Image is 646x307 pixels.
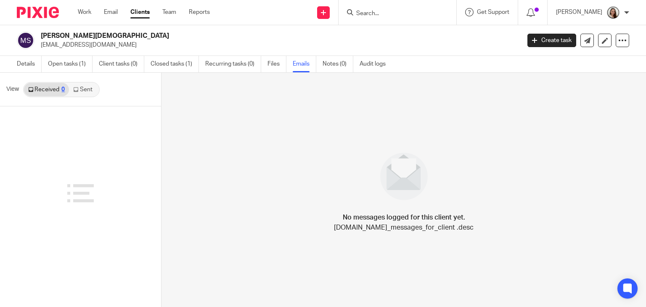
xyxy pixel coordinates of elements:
[323,56,353,72] a: Notes (0)
[162,8,176,16] a: Team
[556,8,602,16] p: [PERSON_NAME]
[606,6,620,19] img: Profile.png
[477,9,509,15] span: Get Support
[17,56,42,72] a: Details
[78,8,91,16] a: Work
[375,147,433,206] img: image
[189,8,210,16] a: Reports
[41,32,420,40] h2: [PERSON_NAME][DEMOGRAPHIC_DATA]
[17,7,59,18] img: Pixie
[293,56,316,72] a: Emails
[360,56,392,72] a: Audit logs
[527,34,576,47] a: Create task
[17,32,34,49] img: svg%3E
[151,56,199,72] a: Closed tasks (1)
[334,222,474,233] p: [DOMAIN_NAME]_messages_for_client .desc
[69,83,98,96] a: Sent
[205,56,261,72] a: Recurring tasks (0)
[104,8,118,16] a: Email
[48,56,93,72] a: Open tasks (1)
[41,41,515,49] p: [EMAIL_ADDRESS][DOMAIN_NAME]
[6,85,19,94] span: View
[130,8,150,16] a: Clients
[267,56,286,72] a: Files
[61,87,65,93] div: 0
[99,56,144,72] a: Client tasks (0)
[343,212,465,222] h4: No messages logged for this client yet.
[355,10,431,18] input: Search
[24,83,69,96] a: Received0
